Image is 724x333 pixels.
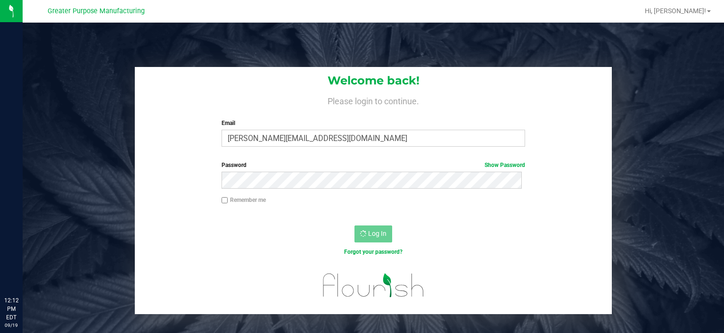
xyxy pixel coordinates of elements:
[485,162,525,168] a: Show Password
[4,296,18,322] p: 12:12 PM EDT
[48,7,145,15] span: Greater Purpose Manufacturing
[222,196,266,204] label: Remember me
[222,119,526,127] label: Email
[222,197,228,204] input: Remember me
[314,266,433,304] img: flourish_logo.svg
[354,225,392,242] button: Log In
[135,94,612,106] h4: Please login to continue.
[135,75,612,87] h1: Welcome back!
[4,322,18,329] p: 09/19
[344,249,403,255] a: Forgot your password?
[368,230,387,237] span: Log In
[222,162,247,168] span: Password
[645,7,706,15] span: Hi, [PERSON_NAME]!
